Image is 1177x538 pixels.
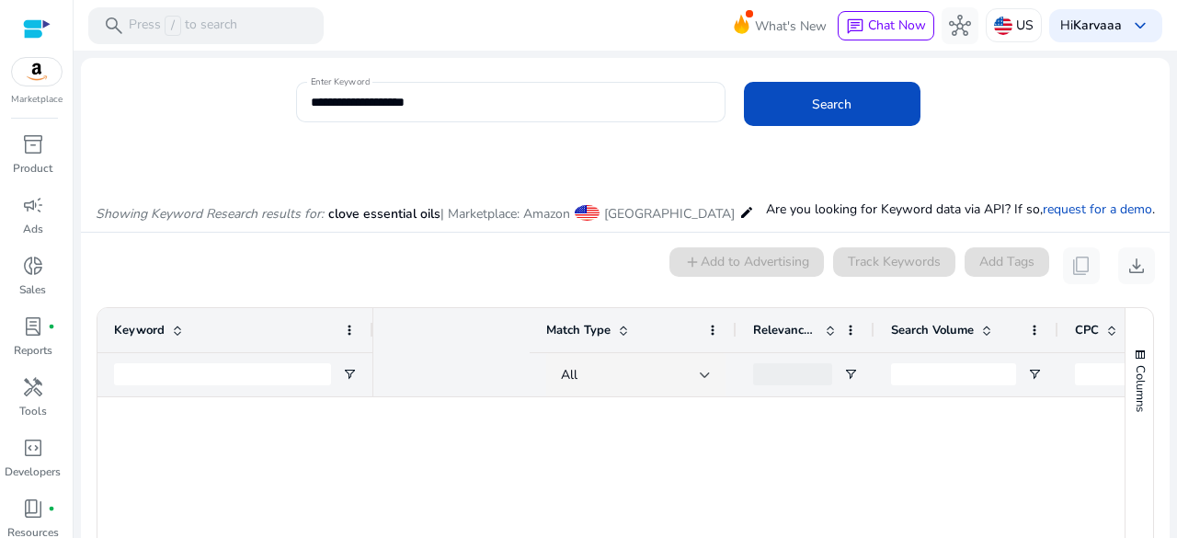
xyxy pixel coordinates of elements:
[1118,247,1155,284] button: download
[342,367,357,382] button: Open Filter Menu
[1073,17,1122,34] b: Karvaaa
[868,17,926,34] span: Chat Now
[1016,9,1034,41] p: US
[48,505,55,512] span: fiber_manual_record
[755,10,827,42] span: What's New
[22,498,44,520] span: book_4
[48,323,55,330] span: fiber_manual_record
[23,221,43,237] p: Ads
[994,17,1012,35] img: us.svg
[843,367,858,382] button: Open Filter Menu
[19,281,46,298] p: Sales
[1027,367,1042,382] button: Open Filter Menu
[22,194,44,216] span: campaign
[11,93,63,107] p: Marketplace
[5,464,61,480] p: Developers
[1075,322,1099,338] span: CPC
[96,205,324,223] i: Showing Keyword Research results for:
[753,322,817,338] span: Relevance Score
[328,205,440,223] span: clove essential oils
[891,363,1016,385] input: Search Volume Filter Input
[812,95,851,114] span: Search
[14,342,52,359] p: Reports
[838,11,934,40] button: chatChat Now
[846,17,864,36] span: chat
[440,205,570,223] span: | Marketplace: Amazon
[103,15,125,37] span: search
[19,403,47,419] p: Tools
[739,201,754,223] mat-icon: edit
[129,16,237,36] p: Press to search
[165,16,181,36] span: /
[22,376,44,398] span: handyman
[22,315,44,338] span: lab_profile
[546,322,611,338] span: Match Type
[1132,365,1148,412] span: Columns
[1126,255,1148,277] span: download
[311,75,370,88] mat-label: Enter Keyword
[744,82,920,126] button: Search
[766,200,1155,219] p: Are you looking for Keyword data via API? If so, .
[604,205,735,223] span: [GEOGRAPHIC_DATA]
[22,255,44,277] span: donut_small
[1060,19,1122,32] p: Hi
[114,363,331,385] input: Keyword Filter Input
[22,133,44,155] span: inventory_2
[949,15,971,37] span: hub
[22,437,44,459] span: code_blocks
[13,160,52,177] p: Product
[1043,200,1152,218] a: request for a demo
[891,322,974,338] span: Search Volume
[12,58,62,86] img: amazon.svg
[942,7,978,44] button: hub
[1129,15,1151,37] span: keyboard_arrow_down
[561,366,577,383] span: All
[114,322,165,338] span: Keyword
